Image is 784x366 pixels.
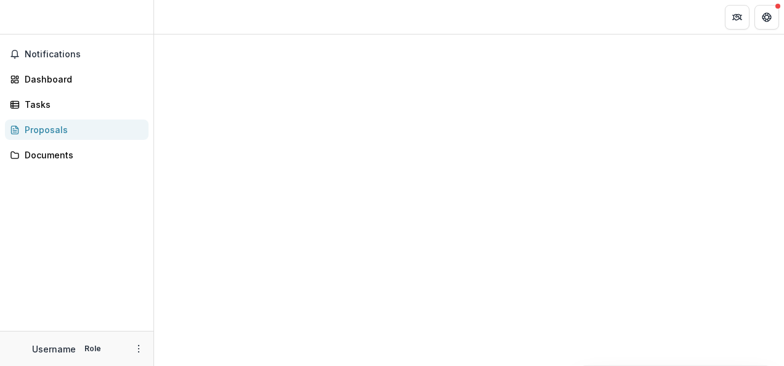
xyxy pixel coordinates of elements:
button: More [131,341,146,356]
div: Dashboard [25,73,139,86]
div: Proposals [25,123,139,136]
button: Partners [725,5,749,30]
div: Tasks [25,98,139,111]
p: Role [81,343,105,354]
span: Notifications [25,49,144,60]
button: Get Help [754,5,779,30]
a: Documents [5,145,149,165]
a: Dashboard [5,69,149,89]
button: Notifications [5,44,149,64]
p: Username [32,343,76,356]
div: Documents [25,148,139,161]
a: Proposals [5,120,149,140]
a: Tasks [5,94,149,115]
